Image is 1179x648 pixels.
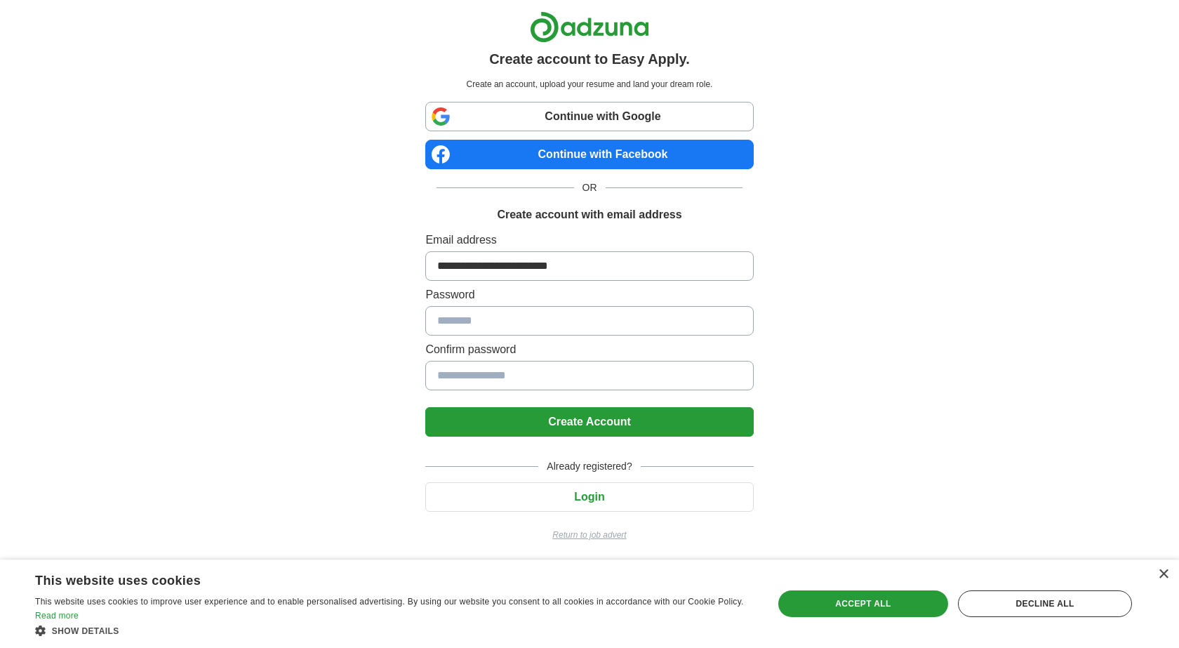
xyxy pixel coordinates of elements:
[35,597,744,607] span: This website uses cookies to improve user experience and to enable personalised advertising. By u...
[425,286,753,303] label: Password
[425,491,753,503] a: Login
[52,626,119,636] span: Show details
[778,590,948,617] div: Accept all
[574,180,606,195] span: OR
[35,611,79,621] a: Read more, opens a new window
[425,407,753,437] button: Create Account
[497,206,681,223] h1: Create account with email address
[425,232,753,249] label: Email address
[538,459,640,474] span: Already registered?
[1158,569,1168,580] div: Close
[428,78,750,91] p: Create an account, upload your resume and land your dream role.
[35,623,752,637] div: Show details
[425,482,753,512] button: Login
[489,48,690,70] h1: Create account to Easy Apply.
[958,590,1132,617] div: Decline all
[425,102,753,131] a: Continue with Google
[425,341,753,358] label: Confirm password
[425,529,753,541] a: Return to job advert
[35,568,717,589] div: This website uses cookies
[425,140,753,169] a: Continue with Facebook
[530,11,649,43] img: Adzuna logo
